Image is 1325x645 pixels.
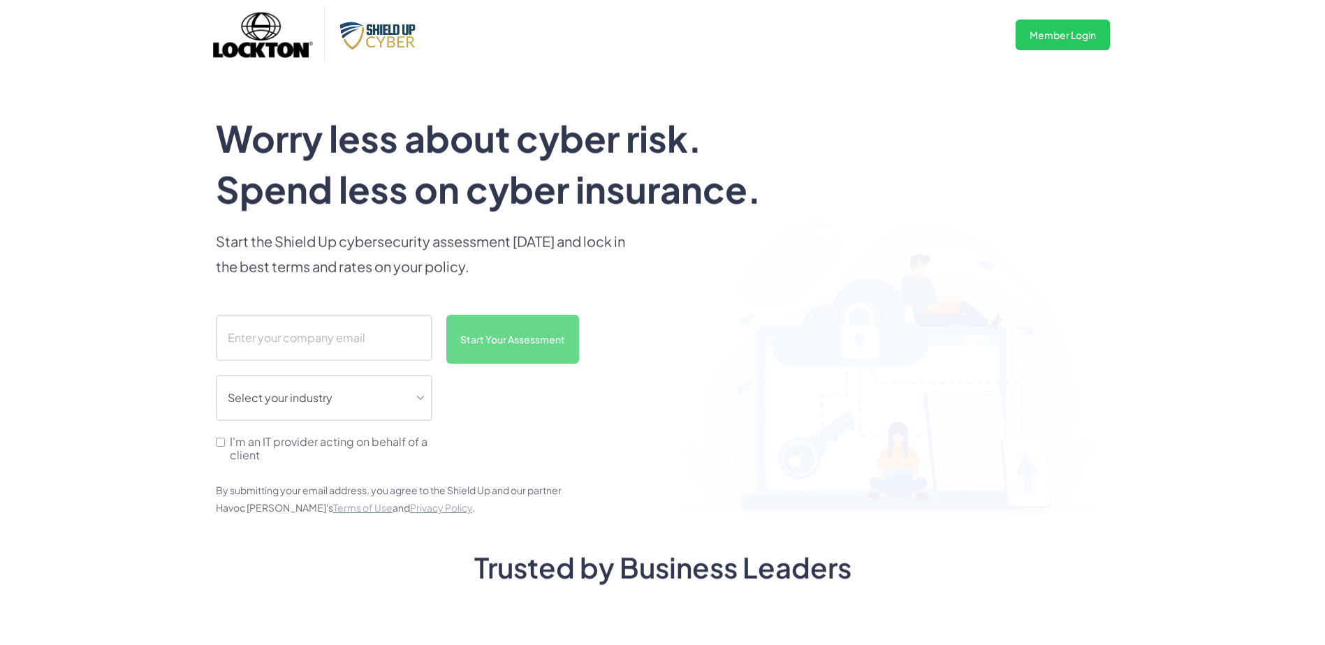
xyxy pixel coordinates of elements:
form: scanform [216,315,579,465]
a: Terms of Use [333,501,393,514]
span: I'm an IT provider acting on behalf of a client [230,434,432,461]
img: Lockton [213,1,313,68]
img: Shield Up Cyber Logo [336,18,425,52]
input: I'm an IT provider acting on behalf of a client [216,437,225,446]
h1: Worry less about cyber risk. Spend less on cyber insurance. [216,113,797,215]
input: Start Your Assessment [446,315,579,364]
h2: Trusted by Business Leaders [265,551,1061,584]
input: Enter your company email [216,315,432,361]
a: Member Login [1016,20,1110,50]
a: Privacy Policy [410,501,472,514]
div: By submitting your email address, you agree to the Shield Up and our partner Havoc [PERSON_NAME]'... [216,482,579,517]
p: Start the Shield Up cybersecurity assessment [DATE] and lock in the best terms and rates on your ... [216,228,635,279]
